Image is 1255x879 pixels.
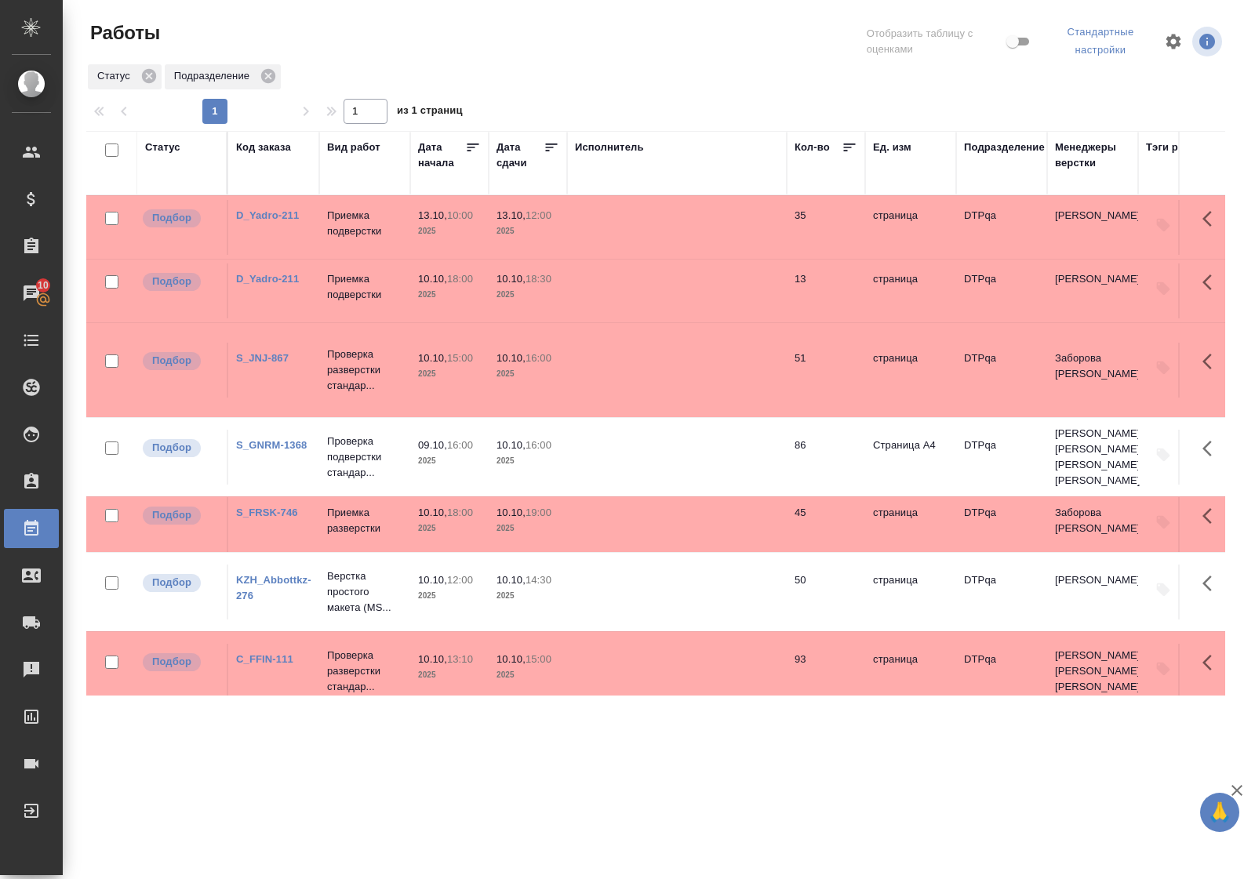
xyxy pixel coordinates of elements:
[865,263,956,318] td: страница
[418,653,447,665] p: 10.10,
[174,68,255,84] p: Подразделение
[865,343,956,398] td: страница
[4,274,59,313] a: 10
[1193,343,1231,380] button: Здесь прячутся важные кнопки
[327,347,402,394] p: Проверка разверстки стандар...
[141,505,219,526] div: Можно подбирать исполнителей
[165,64,281,89] div: Подразделение
[956,343,1047,398] td: DTPqa
[497,287,559,303] p: 2025
[152,507,191,523] p: Подбор
[865,430,956,485] td: Страница А4
[418,366,481,382] p: 2025
[418,574,447,586] p: 10.10,
[1146,140,1210,155] div: Тэги работы
[1055,208,1130,223] p: [PERSON_NAME]
[787,430,865,485] td: 86
[1146,652,1180,686] button: Добавить тэги
[28,278,58,293] span: 10
[236,273,299,285] a: D_Yadro-211
[327,140,380,155] div: Вид работ
[1146,505,1180,539] button: Добавить тэги
[327,648,402,695] p: Проверка разверстки стандар...
[447,574,473,586] p: 12:00
[497,507,526,518] p: 10.10,
[418,507,447,518] p: 10.10,
[447,439,473,451] p: 16:00
[497,574,526,586] p: 10.10,
[152,440,191,456] p: Подбор
[152,575,191,590] p: Подбор
[1155,23,1192,60] span: Настроить таблицу
[152,654,191,670] p: Подбор
[236,653,293,665] a: C_FFIN-111
[418,453,481,469] p: 2025
[956,263,1047,318] td: DTPqa
[327,434,402,481] p: Проверка подверстки стандар...
[1046,20,1155,63] div: split button
[86,20,160,45] span: Работы
[956,644,1047,699] td: DTPqa
[327,568,402,616] p: Верстка простого макета (MS...
[327,208,402,239] p: Приемка подверстки
[497,352,526,364] p: 10.10,
[236,574,311,601] a: KZH_Abbottkz-276
[497,273,526,285] p: 10.10,
[526,653,551,665] p: 15:00
[787,343,865,398] td: 51
[447,352,473,364] p: 15:00
[787,644,865,699] td: 93
[236,507,298,518] a: S_FRSK-746
[956,200,1047,255] td: DTPqa
[418,287,481,303] p: 2025
[152,210,191,226] p: Подбор
[1146,438,1180,472] button: Добавить тэги
[418,439,447,451] p: 09.10,
[447,209,473,221] p: 10:00
[795,140,830,155] div: Кол-во
[1146,351,1180,385] button: Добавить тэги
[497,140,544,171] div: Дата сдачи
[497,223,559,239] p: 2025
[236,140,291,155] div: Код заказа
[787,200,865,255] td: 35
[141,652,219,673] div: Можно подбирать исполнителей
[447,507,473,518] p: 18:00
[526,209,551,221] p: 12:00
[418,209,447,221] p: 13.10,
[1146,572,1180,607] button: Добавить тэги
[1055,271,1130,287] p: [PERSON_NAME]
[867,26,1003,57] span: Отобразить таблицу с оценками
[418,223,481,239] p: 2025
[1192,27,1225,56] span: Посмотреть информацию
[526,352,551,364] p: 16:00
[97,68,136,84] p: Статус
[497,588,559,604] p: 2025
[526,439,551,451] p: 16:00
[497,439,526,451] p: 10.10,
[1193,497,1231,535] button: Здесь прячутся важные кнопки
[1055,426,1130,489] p: [PERSON_NAME] [PERSON_NAME], [PERSON_NAME] [PERSON_NAME]
[88,64,162,89] div: Статус
[865,565,956,619] td: страница
[575,140,644,155] div: Исполнитель
[526,507,551,518] p: 19:00
[141,351,219,372] div: Можно подбирать исполнителей
[497,209,526,221] p: 13.10,
[865,644,956,699] td: страница
[447,273,473,285] p: 18:00
[787,565,865,619] td: 50
[1055,648,1130,695] p: [PERSON_NAME], [PERSON_NAME] [PERSON_NAME]
[418,667,481,683] p: 2025
[141,208,219,229] div: Можно подбирать исполнителей
[1200,793,1239,832] button: 🙏
[787,263,865,318] td: 13
[327,271,402,303] p: Приемка подверстки
[526,273,551,285] p: 18:30
[236,439,307,451] a: S_GNRM-1368
[141,271,219,292] div: Можно подбирать исполнителей
[1193,263,1231,301] button: Здесь прячутся важные кнопки
[418,273,447,285] p: 10.10,
[447,653,473,665] p: 13:10
[1146,208,1180,242] button: Добавить тэги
